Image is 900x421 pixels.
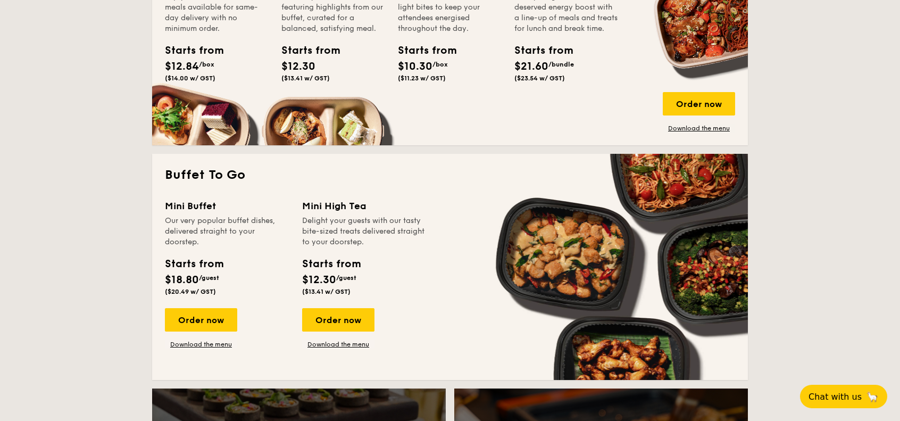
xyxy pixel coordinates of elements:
[199,274,219,282] span: /guest
[281,60,315,73] span: $12.30
[165,274,199,286] span: $18.80
[302,308,374,332] div: Order now
[165,60,199,73] span: $12.84
[165,167,735,184] h2: Buffet To Go
[165,75,215,82] span: ($14.00 w/ GST)
[165,216,289,247] div: Our very popular buffet dishes, delivered straight to your doorstep.
[398,75,446,82] span: ($11.23 w/ GST)
[302,199,427,213] div: Mini High Tea
[302,216,427,247] div: Delight your guests with our tasty bite-sized treats delivered straight to your doorstep.
[432,61,448,68] span: /box
[165,199,289,213] div: Mini Buffet
[302,288,351,295] span: ($13.41 w/ GST)
[165,340,237,349] a: Download the menu
[663,124,735,133] a: Download the menu
[800,385,887,408] button: Chat with us🦙
[165,256,223,272] div: Starts from
[281,75,330,82] span: ($13.41 w/ GST)
[281,43,329,59] div: Starts from
[809,392,862,402] span: Chat with us
[548,61,574,68] span: /bundle
[663,92,735,115] div: Order now
[165,308,237,332] div: Order now
[866,391,879,403] span: 🦙
[514,75,565,82] span: ($23.54 w/ GST)
[165,288,216,295] span: ($20.49 w/ GST)
[398,43,446,59] div: Starts from
[302,274,336,286] span: $12.30
[398,60,432,73] span: $10.30
[514,43,562,59] div: Starts from
[302,256,360,272] div: Starts from
[165,43,213,59] div: Starts from
[199,61,214,68] span: /box
[336,274,356,282] span: /guest
[514,60,548,73] span: $21.60
[302,340,374,349] a: Download the menu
